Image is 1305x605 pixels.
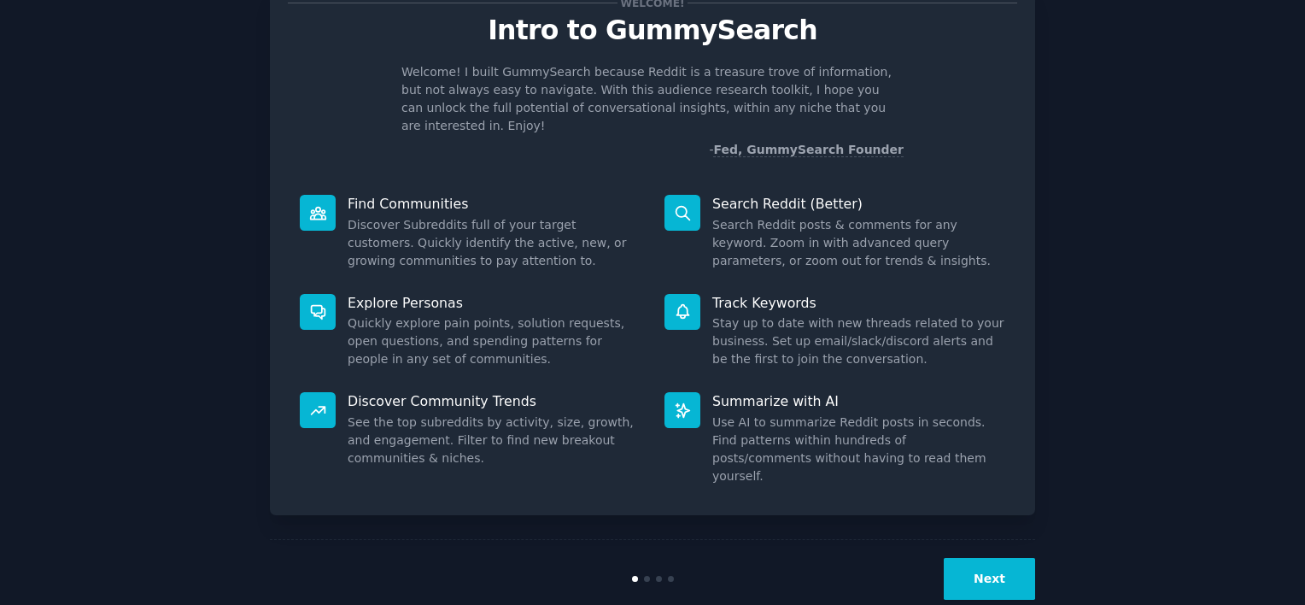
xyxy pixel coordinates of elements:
[348,414,641,467] dd: See the top subreddits by activity, size, growth, and engagement. Filter to find new breakout com...
[712,216,1005,270] dd: Search Reddit posts & comments for any keyword. Zoom in with advanced query parameters, or zoom o...
[348,294,641,312] p: Explore Personas
[348,314,641,368] dd: Quickly explore pain points, solution requests, open questions, and spending patterns for people ...
[712,414,1005,485] dd: Use AI to summarize Reddit posts in seconds. Find patterns within hundreds of posts/comments with...
[944,558,1035,600] button: Next
[348,392,641,410] p: Discover Community Trends
[712,392,1005,410] p: Summarize with AI
[712,195,1005,213] p: Search Reddit (Better)
[288,15,1017,45] p: Intro to GummySearch
[712,294,1005,312] p: Track Keywords
[348,216,641,270] dd: Discover Subreddits full of your target customers. Quickly identify the active, new, or growing c...
[709,141,904,159] div: -
[713,143,904,157] a: Fed, GummySearch Founder
[348,195,641,213] p: Find Communities
[712,314,1005,368] dd: Stay up to date with new threads related to your business. Set up email/slack/discord alerts and ...
[401,63,904,135] p: Welcome! I built GummySearch because Reddit is a treasure trove of information, but not always ea...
